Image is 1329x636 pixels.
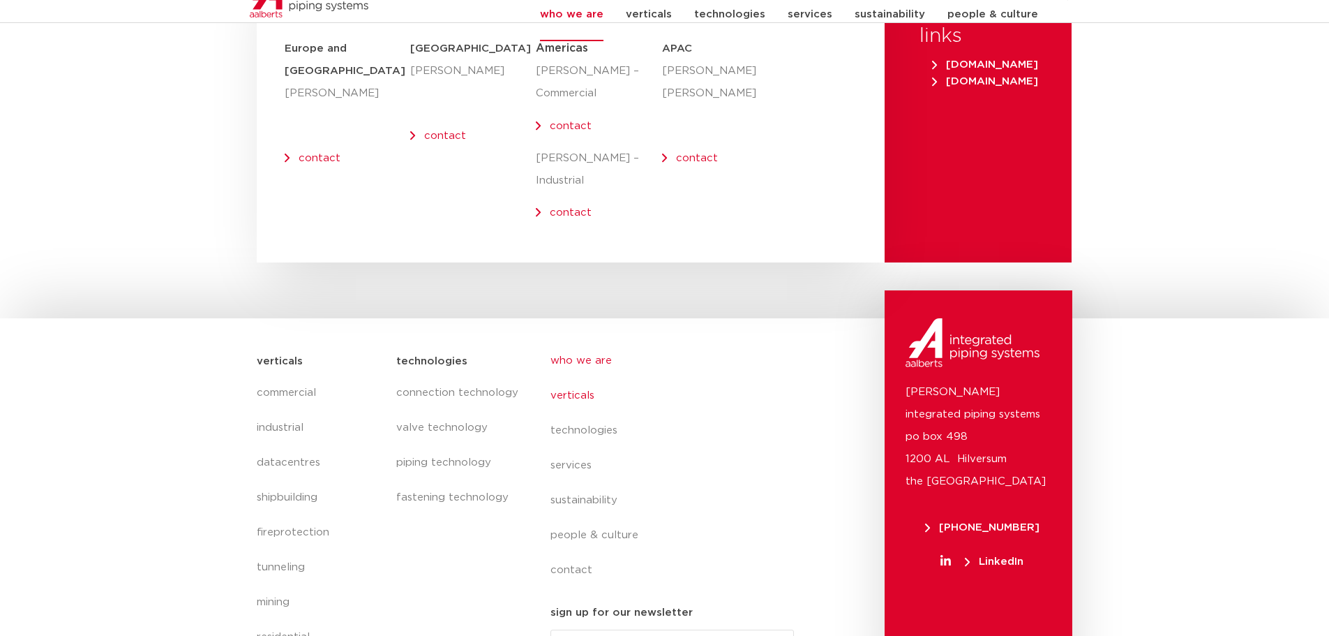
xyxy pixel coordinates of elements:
a: fastening technology [396,480,522,515]
a: tunneling [257,550,383,585]
a: commercial [257,376,383,411]
a: piping technology [396,445,522,480]
h5: verticals [257,350,303,373]
a: [PHONE_NUMBER] [906,522,1058,533]
p: [PERSON_NAME] – Industrial [536,147,661,192]
a: LinkedIn [906,556,1058,567]
strong: Europe and [GEOGRAPHIC_DATA] [285,43,405,76]
a: verticals [550,378,806,413]
h5: sign up for our newsletter [550,602,693,624]
a: industrial [257,411,383,445]
a: contact [550,121,592,131]
a: fireprotection [257,515,383,550]
span: [PHONE_NUMBER] [925,522,1039,533]
h5: APAC [662,38,738,60]
a: who we are [550,343,806,378]
p: [PERSON_NAME] – Commercial [536,60,661,105]
a: contact [676,153,718,163]
p: [PERSON_NAME] [410,60,536,82]
a: contact [550,207,592,218]
a: valve technology [396,411,522,445]
p: [PERSON_NAME] [PERSON_NAME] [662,60,738,105]
span: LinkedIn [965,556,1023,567]
a: mining [257,585,383,620]
a: technologies [550,413,806,448]
a: contact [299,153,340,163]
p: [PERSON_NAME] integrated piping systems po box 498 1200 AL Hilversum the [GEOGRAPHIC_DATA] [906,381,1051,493]
a: contact [550,553,806,588]
h5: technologies [396,350,467,373]
a: connection technology [396,376,522,411]
a: [DOMAIN_NAME] [926,76,1044,87]
nav: Menu [550,343,806,588]
span: [DOMAIN_NAME] [932,76,1038,87]
a: contact [424,131,466,141]
a: people & culture [550,518,806,553]
a: sustainability [550,483,806,518]
span: [DOMAIN_NAME] [932,59,1038,70]
span: Americas [536,43,588,54]
a: [DOMAIN_NAME] [926,59,1044,70]
h5: [GEOGRAPHIC_DATA] [410,38,536,60]
p: [PERSON_NAME] [285,82,410,105]
a: datacentres [257,445,383,480]
a: shipbuilding [257,480,383,515]
a: services [550,448,806,483]
nav: Menu [396,376,522,515]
